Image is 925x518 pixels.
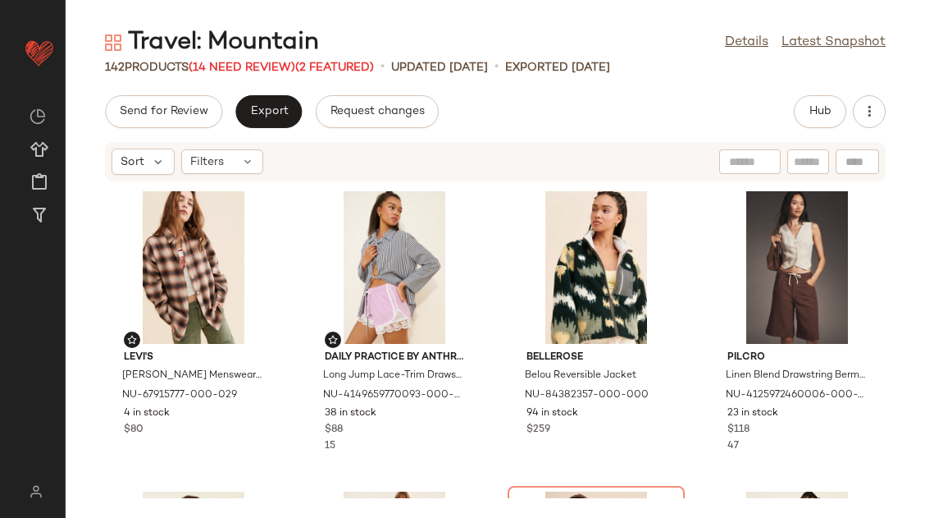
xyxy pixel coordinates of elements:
[111,191,276,344] img: 67915777_029_b4
[105,34,121,51] img: svg%3e
[526,423,550,438] span: $259
[727,441,739,452] span: 47
[391,59,488,76] p: updated [DATE]
[526,351,666,365] span: Bellerose
[380,57,385,77] span: •
[809,105,832,118] span: Hub
[330,105,425,118] span: Request changes
[325,441,335,452] span: 15
[249,105,288,118] span: Export
[328,335,338,345] img: svg%3e
[121,154,144,171] span: Sort
[494,57,499,77] span: •
[105,95,222,128] button: Send for Review
[20,485,52,498] img: svg%3e
[725,33,768,53] a: Details
[525,369,636,383] span: Belou Reversible Jacket
[794,95,846,128] button: Hub
[312,191,477,344] img: 4149659770093_055_b
[781,33,886,53] a: Latest Snapshot
[726,388,865,403] span: NU-4125972460006-000-220
[127,335,137,345] img: svg%3e
[323,388,462,403] span: NU-4149659770093-000-055
[525,388,649,403] span: NU-84382357-000-000
[505,59,610,76] p: Exported [DATE]
[727,406,778,421] span: 23 in stock
[714,191,880,344] img: 4125972460006_220_b
[316,95,439,128] button: Request changes
[124,351,263,365] span: Levi's
[325,423,343,438] span: $88
[235,95,302,128] button: Export
[119,105,208,118] span: Send for Review
[526,406,578,421] span: 94 in stock
[325,406,376,421] span: 38 in stock
[190,154,224,171] span: Filters
[323,369,462,383] span: Long Jump Lace-Trim Drawstring Shorts
[124,423,144,438] span: $80
[513,191,679,344] img: 84382357_000_b3
[105,59,374,76] div: Products
[23,36,56,69] img: heart_red.DM2ytmEG.svg
[727,351,867,365] span: Pilcro
[105,26,319,59] div: Travel: Mountain
[124,406,170,421] span: 4 in stock
[727,423,750,438] span: $118
[726,369,865,383] span: Linen Blend Drawstring Bermuda Shorts
[30,108,46,125] img: svg%3e
[122,388,237,403] span: NU-67915777-000-029
[295,62,374,74] span: (2 Featured)
[122,369,262,383] span: [PERSON_NAME] Menswear Shirt
[189,62,295,74] span: (14 Need Review)
[325,351,464,365] span: Daily Practice by Anthropologie
[105,62,125,74] span: 142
